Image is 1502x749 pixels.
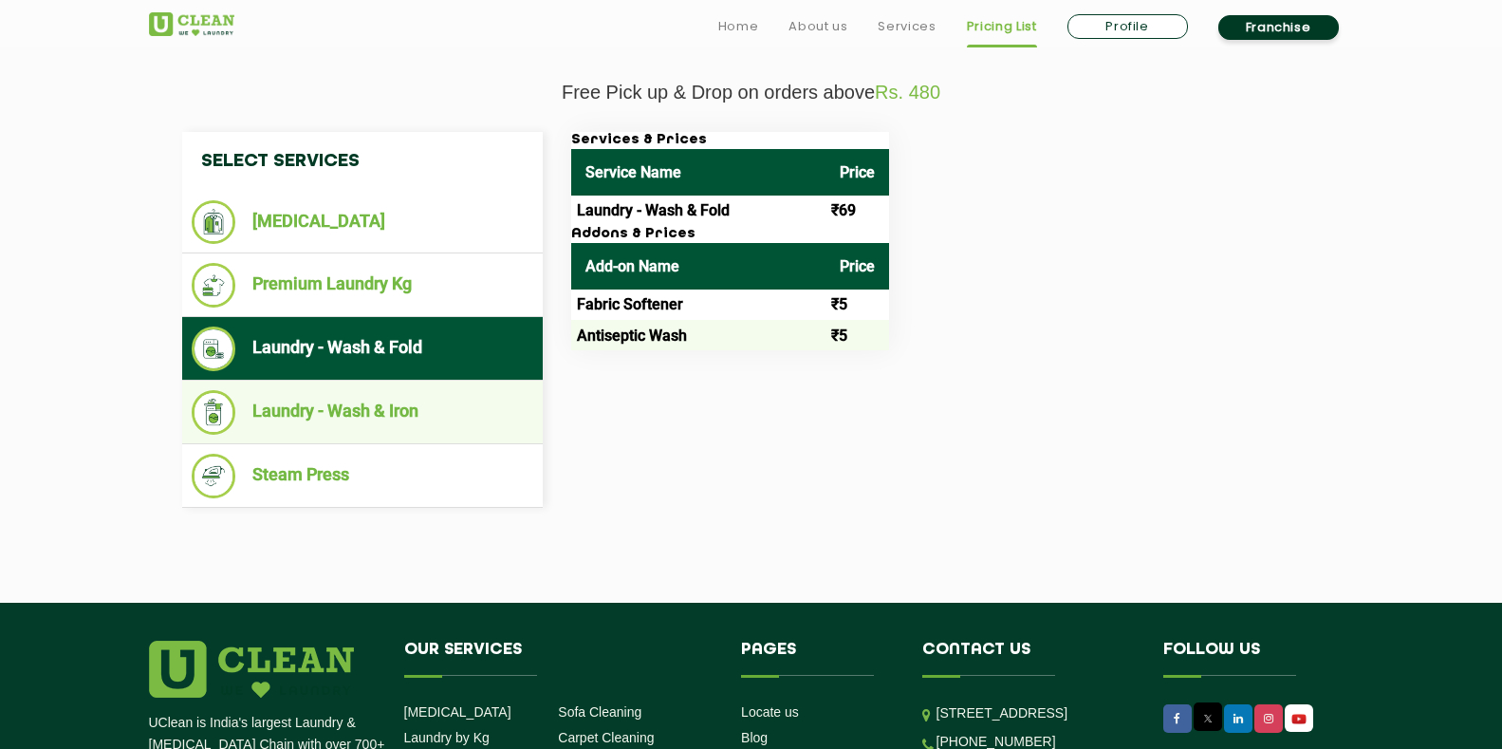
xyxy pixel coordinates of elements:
h4: Contact us [922,641,1135,677]
p: Free Pick up & Drop on orders above [149,82,1354,103]
a: Profile [1067,14,1188,39]
a: Pricing List [967,15,1037,38]
a: [PHONE_NUMBER] [936,734,1056,749]
td: Fabric Softener [571,290,825,320]
img: UClean Laundry and Dry Cleaning [1287,709,1311,729]
a: Sofa Cleaning [558,704,641,720]
li: Laundry - Wash & Iron [192,390,533,435]
a: Carpet Cleaning [558,730,654,745]
img: logo.png [149,641,354,698]
p: [STREET_ADDRESS] [936,702,1135,724]
td: ₹5 [825,290,889,320]
h3: Addons & Prices [571,226,889,243]
img: Dry Cleaning [192,200,236,244]
li: [MEDICAL_DATA] [192,200,533,244]
th: Price [825,243,889,290]
th: Add-on Name [571,243,825,290]
a: Laundry by Kg [404,730,490,745]
img: Laundry - Wash & Iron [192,390,236,435]
a: About us [788,15,847,38]
a: Locate us [741,704,799,720]
td: Laundry - Wash & Fold [571,196,825,226]
li: Laundry - Wash & Fold [192,327,533,371]
h4: Our Services [404,641,714,677]
td: Antiseptic Wash [571,320,825,350]
a: Franchise [1218,15,1339,40]
th: Price [825,149,889,196]
img: Premium Laundry Kg [192,263,236,308]
h3: Services & Prices [571,132,889,149]
a: Home [718,15,759,38]
li: Steam Press [192,454,533,498]
td: ₹69 [825,196,889,226]
h4: Follow us [1163,641,1330,677]
img: Steam Press [192,454,236,498]
img: Laundry - Wash & Fold [192,327,236,371]
li: Premium Laundry Kg [192,263,533,308]
h4: Select Services [182,132,543,191]
a: Blog [741,730,768,745]
td: ₹5 [825,320,889,350]
a: [MEDICAL_DATA] [404,704,511,720]
img: UClean Laundry and Dry Cleaning [149,12,234,36]
span: Rs. 480 [875,82,940,103]
h4: Pages [741,641,894,677]
th: Service Name [571,149,825,196]
a: Services [878,15,936,38]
